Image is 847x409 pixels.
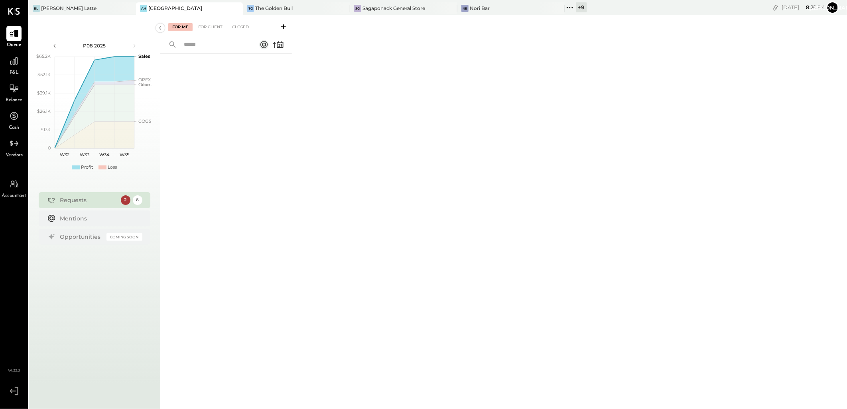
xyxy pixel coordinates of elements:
text: W33 [80,152,89,157]
div: Opportunities [60,233,102,241]
div: P08 2025 [61,42,128,49]
button: [PERSON_NAME] [826,1,839,14]
text: W35 [120,152,129,157]
text: $13K [41,127,51,132]
text: COGS [138,118,152,124]
div: SG [354,5,361,12]
div: Loss [108,164,117,171]
div: AH [140,5,147,12]
div: Nori Bar [470,5,490,12]
span: Balance [6,97,22,104]
a: Vendors [0,136,28,159]
div: Requests [60,196,117,204]
text: $65.2K [36,53,51,59]
text: Occu... [138,82,152,87]
text: W34 [99,152,110,157]
div: 2 [121,195,130,205]
div: Mentions [60,214,138,222]
div: For Client [194,23,227,31]
div: 6 [133,195,142,205]
text: $39.1K [37,90,51,96]
div: [PERSON_NAME] Latte [41,5,97,12]
div: [GEOGRAPHIC_DATA] [148,5,202,12]
a: Accountant [0,177,28,200]
div: NB [461,5,469,12]
div: BL [33,5,40,12]
a: Balance [0,81,28,104]
text: OPEX [138,77,151,83]
a: P&L [0,53,28,77]
div: Coming Soon [106,233,142,241]
div: copy link [772,3,780,12]
text: $52.1K [37,72,51,77]
span: Queue [7,42,22,49]
span: Accountant [2,193,26,200]
a: Queue [0,26,28,49]
text: 0 [48,145,51,151]
div: For Me [168,23,193,31]
div: The Golden Bull [255,5,293,12]
div: TG [247,5,254,12]
div: [DATE] [782,4,824,11]
div: Closed [228,23,253,31]
text: W32 [60,152,69,157]
span: P&L [10,69,19,77]
div: Profit [81,164,93,171]
div: + 9 [576,2,587,12]
div: Sagaponack General Store [362,5,425,12]
text: Sales [138,53,150,59]
span: Vendors [6,152,23,159]
text: $26.1K [37,108,51,114]
a: Cash [0,108,28,132]
span: Cash [9,124,19,132]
